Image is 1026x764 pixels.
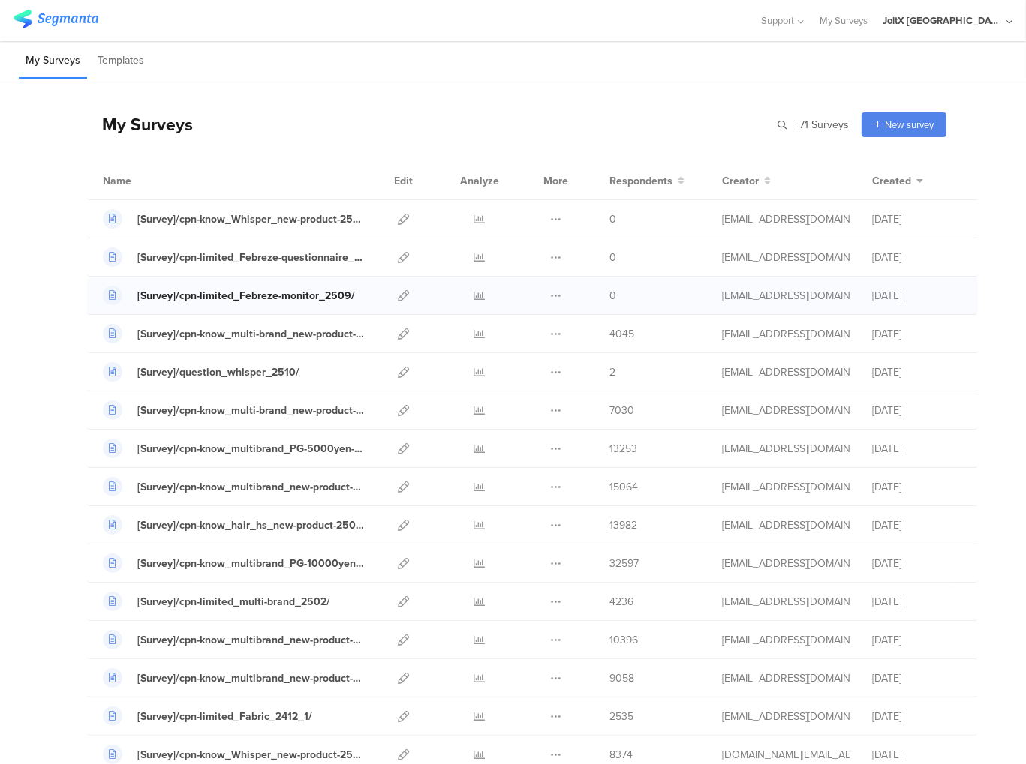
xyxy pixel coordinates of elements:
div: kumai.ik@pg.com [722,556,850,571]
span: 0 [609,211,616,227]
div: My Surveys [87,112,193,137]
div: [DATE] [872,517,962,533]
div: More [540,162,572,199]
li: Templates [91,43,151,79]
div: kumai.ik@pg.com [722,288,850,304]
span: 13253 [609,441,637,457]
div: [Survey]/cpn-know_multibrand_new-product-2503/ [137,632,365,648]
div: [Survey]/cpn-limited_Fabric_2412_1/ [137,709,312,724]
div: [DATE] [872,632,962,648]
a: [Survey]/cpn-know_multibrand_new-product-2503/ [103,630,365,649]
div: [DATE] [872,403,962,418]
a: [Survey]/question_whisper_2510/ [103,362,299,382]
span: 71 Surveys [799,117,849,133]
div: yokoyama.ky@pg.com [722,747,850,763]
span: New survey [885,118,934,132]
span: Created [872,173,911,189]
div: [Survey]/cpn-know_hair_hs_new-product-2505/ [137,517,365,533]
div: kumai.ik@pg.com [722,364,850,380]
span: 13982 [609,517,637,533]
span: 7030 [609,403,634,418]
span: 4236 [609,594,633,610]
a: [Survey]/cpn-know_multibrand_PG-10000yen-2504/ [103,553,365,573]
div: Analyze [457,162,502,199]
span: 4045 [609,326,634,342]
div: JoltX [GEOGRAPHIC_DATA] [883,13,1003,28]
span: Respondents [609,173,672,189]
span: 0 [609,288,616,304]
span: 8374 [609,747,633,763]
div: Edit [387,162,420,199]
a: [Survey]/cpn-limited_Febreze-monitor_2509/ [103,286,355,305]
div: [Survey]/question_whisper_2510/ [137,364,299,380]
div: [Survey]/cpn-know_multibrand_PG-10000yen-2504/ [137,556,365,571]
span: 2535 [609,709,633,724]
img: segmanta logo [14,10,98,28]
div: kumai.ik@pg.com [722,632,850,648]
a: [Survey]/cpn-know_Whisper_new-product-2502/ [103,745,365,764]
div: [DATE] [872,288,962,304]
div: [DATE] [872,709,962,724]
a: [Survey]/cpn-know_multi-brand_new-product-2509/ [103,324,365,343]
button: Created [872,173,923,189]
div: [DATE] [872,747,962,763]
a: [Survey]/cpn-limited_Fabric_2412_1/ [103,706,312,726]
div: [DATE] [872,441,962,457]
div: [DATE] [872,211,962,227]
span: 2 [609,364,615,380]
a: [Survey]/cpn-know_Whisper_new-product-2511/ [103,209,365,229]
div: [Survey]/cpn-know_multi-brand_new-product-2509/ [137,326,365,342]
div: kumai.ik@pg.com [722,441,850,457]
div: kumai.ik@pg.com [722,479,850,495]
div: [Survey]/cpn-know_Whisper_new-product-2511/ [137,211,365,227]
a: [Survey]/cpn-know_multi-brand_new-product-2508/ [103,400,365,420]
a: [Survey]/cpn-know_multibrand_new-product-2506/ [103,477,365,496]
span: 9058 [609,670,634,686]
div: [DATE] [872,250,962,265]
div: [Survey]/cpn-limited_Febreze-monitor_2509/ [137,288,355,304]
div: [DATE] [872,364,962,380]
span: 15064 [609,479,638,495]
a: [Survey]/cpn-know_hair_hs_new-product-2505/ [103,515,365,535]
div: Name [103,173,193,189]
div: [Survey]/cpn-know_Whisper_new-product-2502/ [137,747,365,763]
div: kumai.ik@pg.com [722,670,850,686]
div: kumai.ik@pg.com [722,250,850,265]
div: [Survey]/cpn-know_multi-brand_new-product-2508/ [137,403,365,418]
div: [DATE] [872,556,962,571]
span: | [790,117,796,133]
a: [Survey]/cpn-know_multibrand_new-product-2502/ [103,668,365,688]
a: [Survey]/cpn-limited_multi-brand_2502/ [103,592,330,611]
div: kumai.ik@pg.com [722,211,850,227]
div: kumai.ik@pg.com [722,517,850,533]
div: [Survey]/cpn-know_multibrand_new-product-2502/ [137,670,365,686]
span: Creator [722,173,759,189]
span: Support [762,13,795,28]
span: 0 [609,250,616,265]
div: [Survey]/cpn-limited_Febreze-questionnaire_2509/ [137,250,365,265]
div: [Survey]/cpn-limited_multi-brand_2502/ [137,594,330,610]
div: [DATE] [872,326,962,342]
li: My Surveys [19,43,87,79]
span: 32597 [609,556,639,571]
div: [Survey]/cpn-know_multibrand_PG-5000yen-2507/ [137,441,365,457]
div: [DATE] [872,670,962,686]
div: kumai.ik@pg.com [722,403,850,418]
button: Creator [722,173,771,189]
div: [DATE] [872,479,962,495]
button: Respondents [609,173,685,189]
a: [Survey]/cpn-know_multibrand_PG-5000yen-2507/ [103,439,365,458]
a: [Survey]/cpn-limited_Febreze-questionnaire_2509/ [103,247,365,267]
span: 10396 [609,632,638,648]
div: [DATE] [872,594,962,610]
div: kumai.ik@pg.com [722,594,850,610]
div: nakamura.s.4@pg.com [722,709,850,724]
div: kumai.ik@pg.com [722,326,850,342]
div: [Survey]/cpn-know_multibrand_new-product-2506/ [137,479,365,495]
